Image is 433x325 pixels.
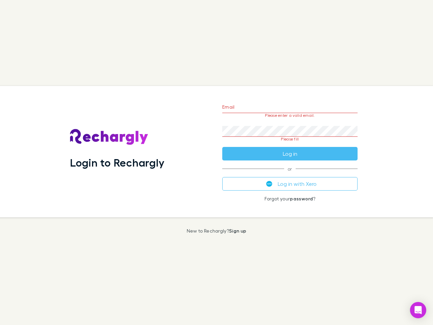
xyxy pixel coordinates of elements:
a: password [290,196,313,201]
p: New to Rechargly? [187,228,247,234]
p: Forgot your ? [222,196,358,201]
p: Please enter a valid email. [222,113,358,118]
h1: Login to Rechargly [70,156,164,169]
span: or [222,169,358,169]
button: Log in [222,147,358,160]
div: Open Intercom Messenger [410,302,426,318]
a: Sign up [229,228,246,234]
button: Log in with Xero [222,177,358,191]
p: Please fill [222,137,358,142]
img: Xero's logo [266,181,272,187]
img: Rechargly's Logo [70,129,149,145]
